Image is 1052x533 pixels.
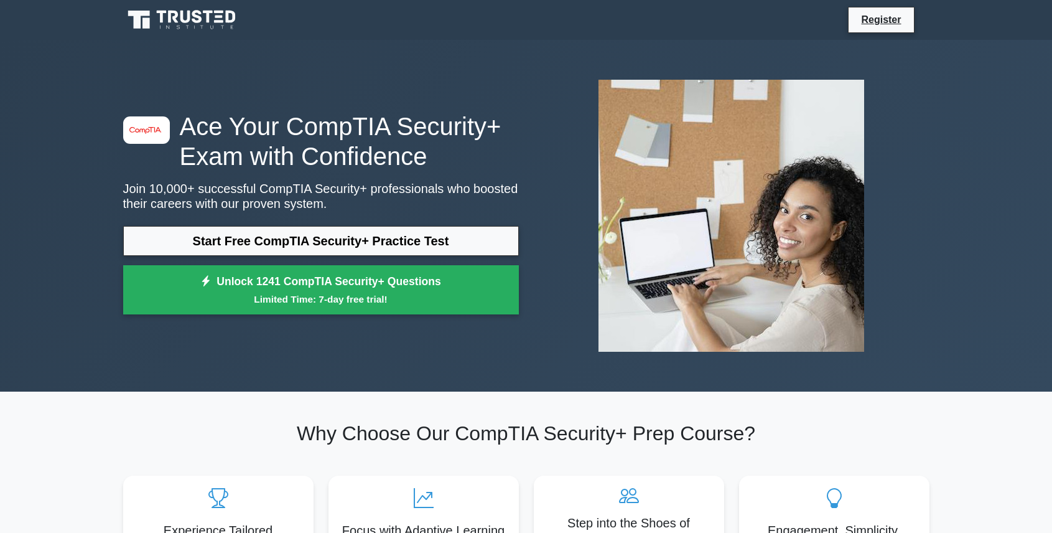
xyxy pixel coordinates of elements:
a: Register [854,12,908,27]
p: Join 10,000+ successful CompTIA Security+ professionals who boosted their careers with our proven... [123,181,519,211]
small: Limited Time: 7-day free trial! [139,292,503,306]
h1: Ace Your CompTIA Security+ Exam with Confidence [123,111,519,171]
a: Unlock 1241 CompTIA Security+ QuestionsLimited Time: 7-day free trial! [123,265,519,315]
a: Start Free CompTIA Security+ Practice Test [123,226,519,256]
h2: Why Choose Our CompTIA Security+ Prep Course? [123,422,929,445]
